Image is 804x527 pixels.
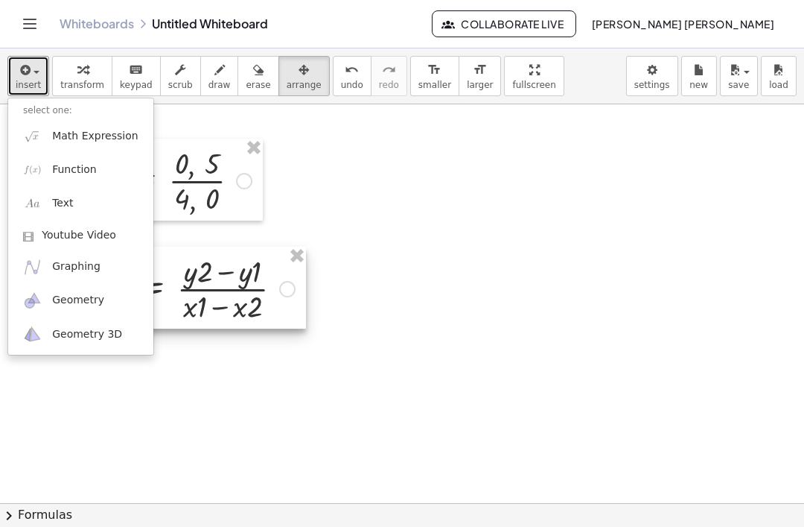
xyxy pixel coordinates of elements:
[8,250,153,284] a: Graphing
[8,119,153,153] a: Math Expression
[8,284,153,318] a: Geometry
[23,258,42,277] img: ggb-graphing.svg
[23,291,42,310] img: ggb-geometry.svg
[52,162,97,177] span: Function
[8,153,153,186] a: Function
[52,196,73,211] span: Text
[23,127,42,145] img: sqrt_x.png
[52,129,138,144] span: Math Expression
[8,102,153,119] li: select one:
[52,327,122,342] span: Geometry 3D
[8,187,153,221] a: Text
[52,259,100,274] span: Graphing
[42,228,116,243] span: Youtube Video
[23,195,42,213] img: Aa.png
[52,293,104,308] span: Geometry
[23,160,42,179] img: f_x.png
[8,221,153,250] a: Youtube Video
[23,325,42,344] img: ggb-3d.svg
[8,318,153,351] a: Geometry 3D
